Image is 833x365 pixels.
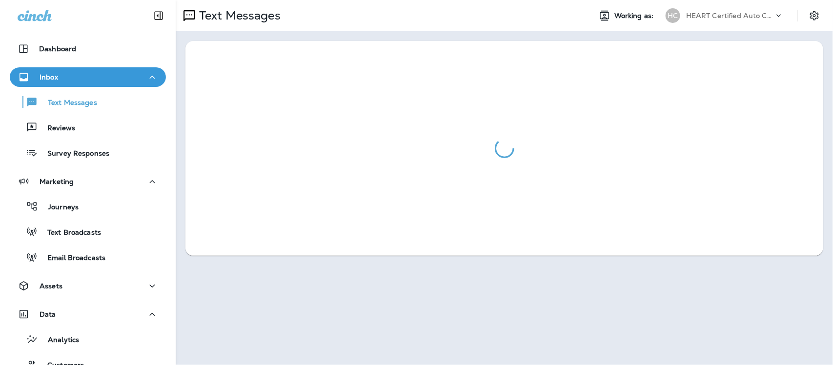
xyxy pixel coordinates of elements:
[38,124,75,133] p: Reviews
[10,329,166,349] button: Analytics
[10,247,166,267] button: Email Broadcasts
[38,254,105,263] p: Email Broadcasts
[38,203,79,212] p: Journeys
[38,336,79,345] p: Analytics
[686,12,774,20] p: HEART Certified Auto Care
[10,39,166,59] button: Dashboard
[38,228,101,238] p: Text Broadcasts
[10,276,166,296] button: Assets
[40,73,58,81] p: Inbox
[806,7,823,24] button: Settings
[10,222,166,242] button: Text Broadcasts
[10,142,166,163] button: Survey Responses
[39,45,76,53] p: Dashboard
[10,67,166,87] button: Inbox
[145,6,172,25] button: Collapse Sidebar
[40,310,56,318] p: Data
[666,8,680,23] div: HC
[10,92,166,112] button: Text Messages
[10,196,166,217] button: Journeys
[195,8,281,23] p: Text Messages
[10,172,166,191] button: Marketing
[40,282,62,290] p: Assets
[10,304,166,324] button: Data
[614,12,656,20] span: Working as:
[40,178,74,185] p: Marketing
[10,117,166,138] button: Reviews
[38,149,109,159] p: Survey Responses
[38,99,97,108] p: Text Messages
